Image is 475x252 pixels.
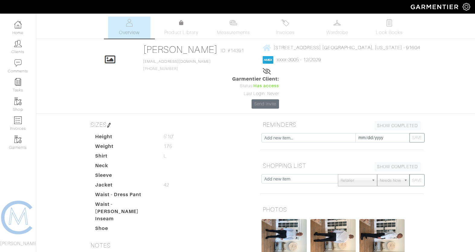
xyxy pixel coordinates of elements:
img: comment-icon-a0a6a9ef722e966f86d9cbdc48e553b5cf19dbc54f86b18d962a5391bc8f6eb6.png [14,59,22,67]
a: Measurements [212,17,255,39]
a: Overview [108,17,150,39]
input: Add new item... [262,133,356,142]
img: wardrobe-487a4870c1b7c33e795ec22d11cfc2ed9d08956e64fb3008fe2437562e282088.svg [333,19,341,27]
span: Garmentier Client: [232,75,279,83]
h5: REMINDERS [260,119,423,131]
h5: PHOTOS [260,203,423,215]
img: american_express-1200034d2e149cdf2cc7894a33a747db654cf6f8355cb502592f1d228b2ac700.png [263,56,273,64]
dt: Waist - [PERSON_NAME] [91,201,159,215]
img: orders-27d20c2124de7fd6de4e0e44c1d41de31381a507db9b33961299e4e07d508b8c.svg [281,19,289,27]
img: measurements-466bbee1fd09ba9460f595b01e5d73f9e2bff037440d3c8f018324cb6cdf7a4a.svg [229,19,237,27]
h5: SIZES [88,119,251,131]
h5: NOTES [88,239,251,251]
span: 5'10" [164,133,173,140]
span: Needs Now [380,174,401,187]
span: [PHONE_NUMBER] [143,59,211,71]
dt: Neck [91,162,159,172]
button: SAVE [409,133,425,142]
a: Product Library [160,19,202,36]
dt: Weight [91,143,159,152]
a: SHOW COMPLETED [374,162,421,171]
img: reminder-icon-8004d30b9f0a5d33ae49ab947aed9ed385cf756f9e5892f1edd6e32f2345188e.png [14,78,22,86]
a: [EMAIL_ADDRESS][DOMAIN_NAME] [143,59,211,64]
span: Overview [119,29,139,36]
span: Product Library [164,29,198,36]
img: garmentier-logo-header-white-b43fb05a5012e4ada735d5af1a66efaba907eab6374d6393d1fbf88cb4ef424d.png [408,2,463,12]
dt: Inseam [91,215,159,225]
a: Look Books [368,17,410,39]
span: [STREET_ADDRESS] [GEOGRAPHIC_DATA], [US_STATE] - 91604 [274,45,420,50]
input: Add new item [262,174,339,183]
span: L [164,152,167,160]
span: Look Books [376,29,403,36]
span: ID: #14391 [221,47,244,54]
span: Wardrobe [326,29,348,36]
img: garments-icon-b7da505a4dc4fd61783c78ac3ca0ef83fa9d6f193b1c9dc38574b1d14d53ca28.png [14,136,22,143]
dt: Height [91,133,159,143]
img: clients-icon-6bae9207a08558b7cb47a8932f037763ab4055f8c8b6bfacd5dc20c3e0201464.png [14,40,22,47]
a: [PERSON_NAME] [143,44,218,55]
dt: Shirt [91,152,159,162]
span: Invoices [276,29,294,36]
dt: Waist - Dress Pant [91,191,159,201]
a: SHOW COMPLETED [374,121,421,130]
span: 42 [164,181,169,189]
img: orders-icon-0abe47150d42831381b5fb84f609e132dff9fe21cb692f30cb5eec754e2cba89.png [14,116,22,124]
dt: Sleeve [91,172,159,181]
img: todo-9ac3debb85659649dc8f770b8b6100bb5dab4b48dedcbae339e5042a72dfd3cc.svg [385,19,393,27]
span: Measurements [217,29,250,36]
div: Last Login: Never [232,91,279,97]
dt: Shoe [91,225,159,234]
span: 175 [164,143,172,150]
img: garments-icon-b7da505a4dc4fd61783c78ac3ca0ef83fa9d6f193b1c9dc38574b1d14d53ca28.png [14,97,22,105]
img: gear-icon-white-bd11855cb880d31180b6d7d6211b90ccbf57a29d726f0c71d8c61bd08dd39cc2.png [463,3,470,11]
img: basicinfo-40fd8af6dae0f16599ec9e87c0ef1c0a1fdea2edbe929e3d69a839185d80c458.svg [126,19,133,27]
span: Has access [253,83,279,89]
a: Send Invite [252,99,279,109]
a: Invoices [264,17,307,39]
span: Retailer [341,174,369,187]
a: [STREET_ADDRESS] [GEOGRAPHIC_DATA], [US_STATE] - 91604 [263,44,420,51]
h5: SHOPPING LIST [260,160,423,172]
div: Status: [232,83,279,89]
dt: Jacket [91,181,159,191]
img: dashboard-icon-dbcd8f5a0b271acd01030246c82b418ddd0df26cd7fceb0bd07c9910d44c42f6.png [14,21,22,28]
a: Wardrobe [316,17,358,39]
button: SAVE [409,174,425,186]
img: pen-cf24a1663064a2ec1b9c1bd2387e9de7a2fa800b781884d57f21acf72779bad2.png [107,123,111,128]
a: xxxx-3005 - 12/2029 [277,57,321,62]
